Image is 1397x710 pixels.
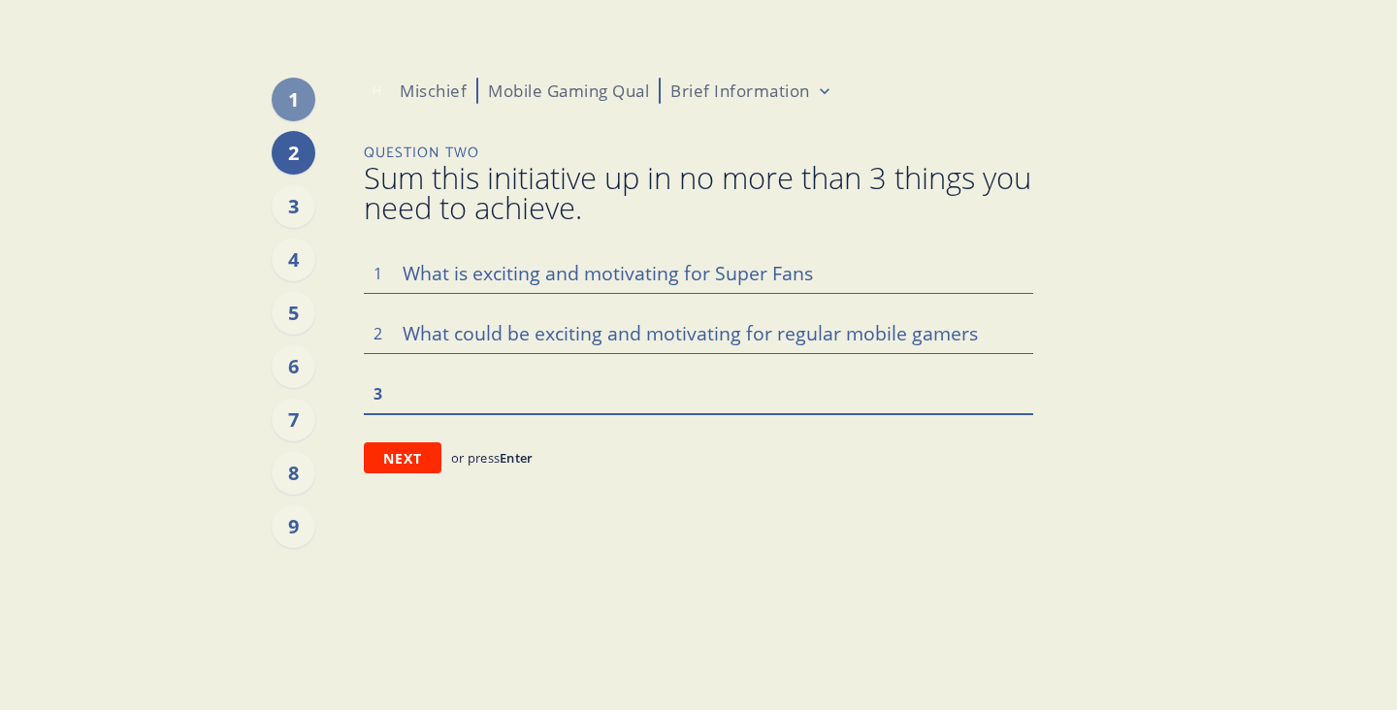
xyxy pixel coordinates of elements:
[272,451,315,495] div: 8
[272,78,315,121] div: 1
[272,238,315,281] div: 4
[488,80,649,103] p: Mobile Gaming Qual
[364,143,1033,163] p: Question Two
[400,80,467,103] p: Mischief
[364,163,1033,223] span: Sum this initiative up in no more than 3 things you need to achieve.
[272,398,315,441] div: 7
[272,131,315,175] div: 2
[374,263,382,284] span: 1
[500,449,533,467] span: Enter
[374,323,382,344] span: 2
[272,184,315,228] div: 3
[272,344,315,388] div: 6
[364,78,390,104] svg: Hannah Newport
[374,383,382,404] span: 3
[670,80,834,102] button: Brief Information
[451,449,533,467] p: or press
[272,504,315,548] div: 9
[670,80,810,102] p: Brief Information
[272,291,315,335] div: 5
[364,252,1033,293] textarea: What is exciting and motivating for Super Fans
[364,312,1033,353] textarea: What could be exciting and motivating for regular mobile gamers
[364,442,441,473] button: Next
[364,78,390,104] div: H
